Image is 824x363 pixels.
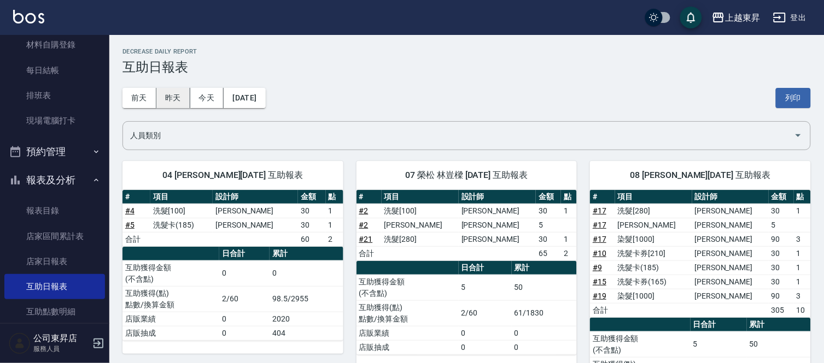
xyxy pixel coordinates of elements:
th: 設計師 [692,190,769,204]
td: 30 [769,246,794,260]
td: 1 [794,246,811,260]
td: 50 [747,331,811,357]
td: [PERSON_NAME] [459,232,536,246]
td: 30 [298,204,326,218]
td: 30 [536,232,561,246]
td: 1 [794,260,811,275]
button: [DATE] [224,88,265,108]
td: 2/60 [219,286,270,312]
td: 1 [561,232,577,246]
a: #5 [125,221,135,229]
td: [PERSON_NAME] [213,218,298,232]
td: 合計 [357,246,382,260]
th: 日合計 [459,261,512,275]
h5: 公司東昇店 [33,333,89,344]
td: 1 [794,275,811,289]
button: 列印 [776,88,811,108]
div: 上越東昇 [725,11,760,25]
a: 店家區間累計表 [4,224,105,249]
th: 點 [326,190,343,204]
td: [PERSON_NAME] [692,218,769,232]
td: [PERSON_NAME] [692,260,769,275]
td: 洗髮[280] [382,232,459,246]
td: 互助獲得金額 (不含點) [122,260,219,286]
td: 0 [219,260,270,286]
td: [PERSON_NAME] [692,246,769,260]
th: 日合計 [219,247,270,261]
th: 點 [794,190,811,204]
td: [PERSON_NAME] [692,204,769,218]
td: 2/60 [459,300,512,326]
span: 04 [PERSON_NAME][DATE] 互助報表 [136,170,330,181]
td: 0 [219,312,270,326]
td: 50 [512,275,577,300]
a: #17 [593,206,606,215]
table: a dense table [357,190,577,261]
td: 0 [459,326,512,340]
td: 404 [270,326,343,340]
td: 98.5/2955 [270,286,343,312]
th: 累計 [270,247,343,261]
h2: Decrease Daily Report [122,48,811,55]
td: [PERSON_NAME] [213,204,298,218]
a: 報表目錄 [4,198,105,223]
td: 洗髮卡(185) [615,260,692,275]
a: #15 [593,277,606,286]
a: 互助日報表 [4,274,105,299]
table: a dense table [590,190,811,318]
td: 1 [794,204,811,218]
td: 5 [459,275,512,300]
td: 1 [326,204,343,218]
th: 項目 [382,190,459,204]
a: #10 [593,249,606,258]
a: 每日結帳 [4,58,105,83]
th: # [122,190,150,204]
a: 店家日報表 [4,249,105,274]
td: 互助獲得金額 (不含點) [590,331,691,357]
a: #17 [593,235,606,243]
span: 08 [PERSON_NAME][DATE] 互助報表 [603,170,798,181]
button: 昨天 [156,88,190,108]
table: a dense table [357,261,577,355]
th: 點 [561,190,577,204]
td: 洗髮[100] [382,204,459,218]
td: 染髮[1000] [615,232,692,246]
td: 互助獲得金額 (不含點) [357,275,459,300]
td: 0 [459,340,512,354]
a: #19 [593,291,606,300]
td: 合計 [122,232,150,246]
td: 店販抽成 [122,326,219,340]
td: 染髮[1000] [615,289,692,303]
td: 60 [298,232,326,246]
td: 30 [298,218,326,232]
input: 人員名稱 [127,126,790,145]
a: 互助點數明細 [4,299,105,324]
td: 0 [512,326,577,340]
th: 金額 [769,190,794,204]
th: 累計 [747,318,811,332]
td: 洗髮[280] [615,204,692,218]
td: 5 [691,331,747,357]
th: 項目 [150,190,213,204]
a: 現場電腦打卡 [4,108,105,133]
td: 305 [769,303,794,317]
td: 2 [561,246,577,260]
a: #9 [593,263,602,272]
td: 店販抽成 [357,340,459,354]
th: 日合計 [691,318,747,332]
td: [PERSON_NAME] [692,232,769,246]
td: 30 [769,260,794,275]
td: 3 [794,289,811,303]
td: 61/1830 [512,300,577,326]
button: 報表及分析 [4,166,105,194]
th: 累計 [512,261,577,275]
button: 前天 [122,88,156,108]
button: save [680,7,702,28]
td: 店販業績 [122,312,219,326]
th: 項目 [615,190,692,204]
a: 材料自購登錄 [4,32,105,57]
td: 洗髮卡券[210] [615,246,692,260]
button: 今天 [190,88,224,108]
a: 排班表 [4,83,105,108]
td: 互助獲得(點) 點數/換算金額 [357,300,459,326]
